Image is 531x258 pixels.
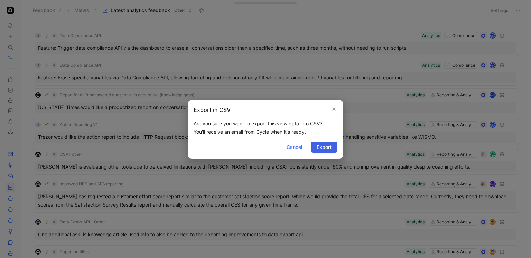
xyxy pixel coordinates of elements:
[317,143,332,151] span: Export
[311,142,337,153] button: Export
[281,142,308,153] button: Cancel
[194,106,231,114] h2: Export in CSV
[194,120,337,136] div: Are you sure you want to export this view data into CSV? You'll receive an email from Cycle when ...
[287,143,302,151] span: Cancel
